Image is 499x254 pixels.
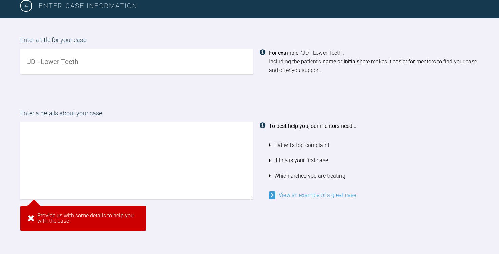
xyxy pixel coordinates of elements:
label: Enter a details about your case [20,108,479,122]
a: View an example of a great case [269,192,356,198]
input: JD - Lower Teeth [20,49,253,75]
strong: For example - [269,50,301,56]
div: 'JD - Lower Teeth'. Including the patient's here makes it easier for mentors to find your case an... [269,49,479,75]
h3: Enter case information [39,0,479,11]
strong: name or initials [322,58,359,65]
li: If this is your first case [269,153,479,168]
label: Enter a title for your case [20,35,479,49]
strong: To best help you, our mentors need... [269,123,356,129]
li: Which arches you are treating [269,168,479,184]
li: Patient's top complaint [269,137,479,153]
div: Provide us with some details to help you with the case [20,206,146,231]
